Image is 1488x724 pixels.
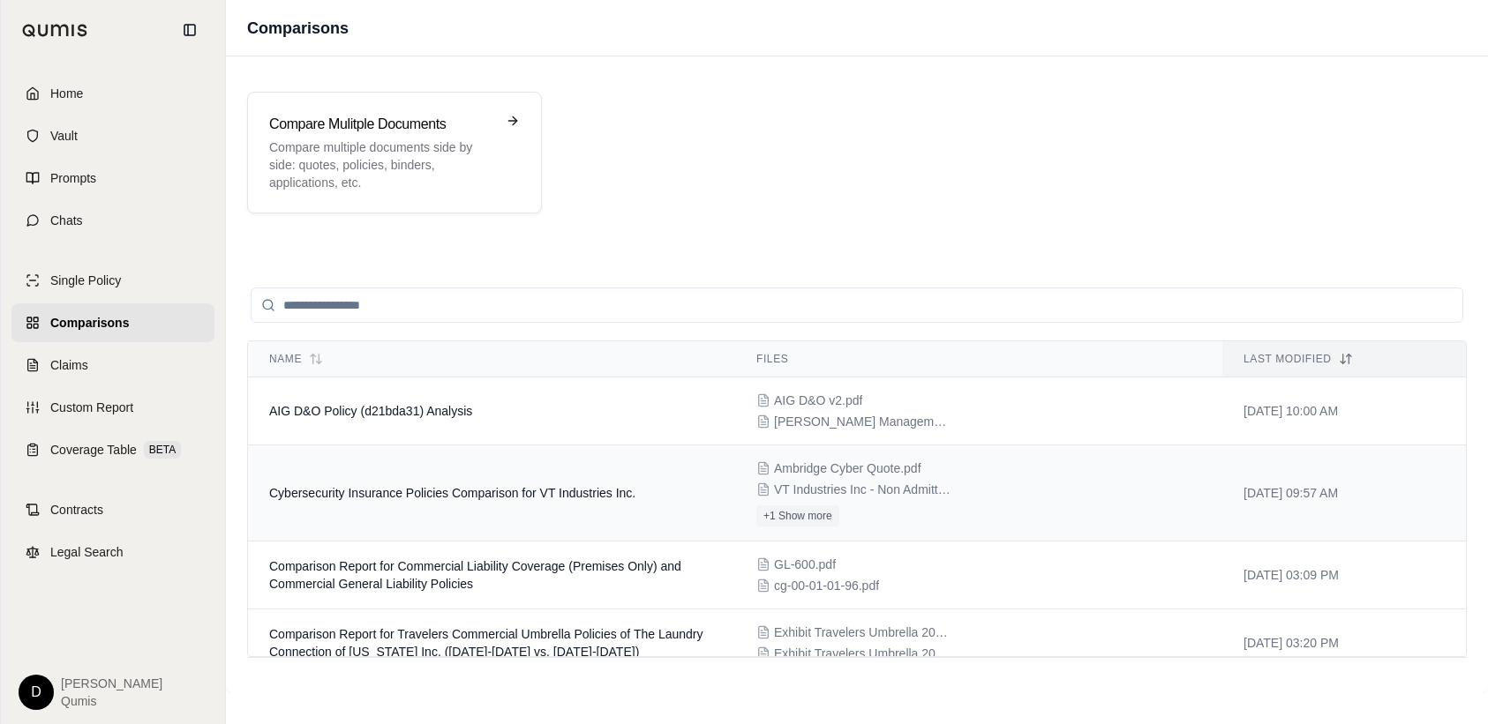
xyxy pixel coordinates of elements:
[50,85,83,102] span: Home
[269,138,495,191] p: Compare multiple documents side by side: quotes, policies, binders, applications, etc.
[11,159,214,198] a: Prompts
[774,392,862,409] span: AIG D&O v2.pdf
[11,74,214,113] a: Home
[11,261,214,300] a: Single Policy
[735,341,1222,377] th: Files
[50,501,103,519] span: Contracts
[269,114,495,135] h3: Compare Mulitple Documents
[774,459,921,477] span: Ambridge Cyber Quote.pdf
[1222,445,1466,541] td: [DATE] 09:57 AM
[50,127,78,145] span: Vault
[774,413,951,430] span: Beazley Management Liability v2.pdf
[11,490,214,529] a: Contracts
[11,303,214,342] a: Comparisons
[247,16,349,41] h1: Comparisons
[1222,377,1466,445] td: [DATE] 10:00 AM
[61,692,162,710] span: Qumis
[144,441,181,459] span: BETA
[269,404,472,418] span: AIG D&O Policy (d21bda31) Analysis
[269,559,681,591] span: Comparison Report for Commercial Liability Coverage (Premises Only) and Commercial General Liabil...
[50,272,121,289] span: Single Policy
[50,356,88,374] span: Claims
[269,627,703,659] span: Comparison Report for Travelers Commercial Umbrella Policies of The Laundry Connection of Indiana...
[11,430,214,469] a: Coverage TableBETA
[19,675,54,710] div: D
[50,314,129,332] span: Comparisons
[774,481,951,498] span: VT Industries Inc - Non Admitted - New Business - Quote_Redacted.pdf
[11,533,214,571] a: Legal Search
[1222,541,1466,609] td: [DATE] 03:09 PM
[11,388,214,427] a: Custom Report
[1244,352,1445,366] div: Last modified
[774,623,951,641] span: Exhibit Travelers Umbrella 2003-2004_1_16.pdf
[269,486,635,500] span: Cybersecurity Insurance Policies Comparison for VT Industries Inc.
[1222,609,1466,677] td: [DATE] 03:20 PM
[269,352,714,366] div: Name
[774,645,951,662] span: Exhibit Travelers Umbrella 2005-2006_1_20.pdf
[176,16,204,44] button: Collapse sidebar
[22,24,88,37] img: Qumis Logo
[11,201,214,240] a: Chats
[50,543,124,561] span: Legal Search
[756,505,839,526] button: +1 Show more
[11,116,214,155] a: Vault
[50,212,83,229] span: Chats
[61,675,162,692] span: [PERSON_NAME]
[774,577,879,594] span: cg-00-01-01-96.pdf
[11,346,214,384] a: Claims
[50,441,137,459] span: Coverage Table
[774,556,836,573] span: GL-600.pdf
[50,399,133,416] span: Custom Report
[50,169,96,187] span: Prompts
